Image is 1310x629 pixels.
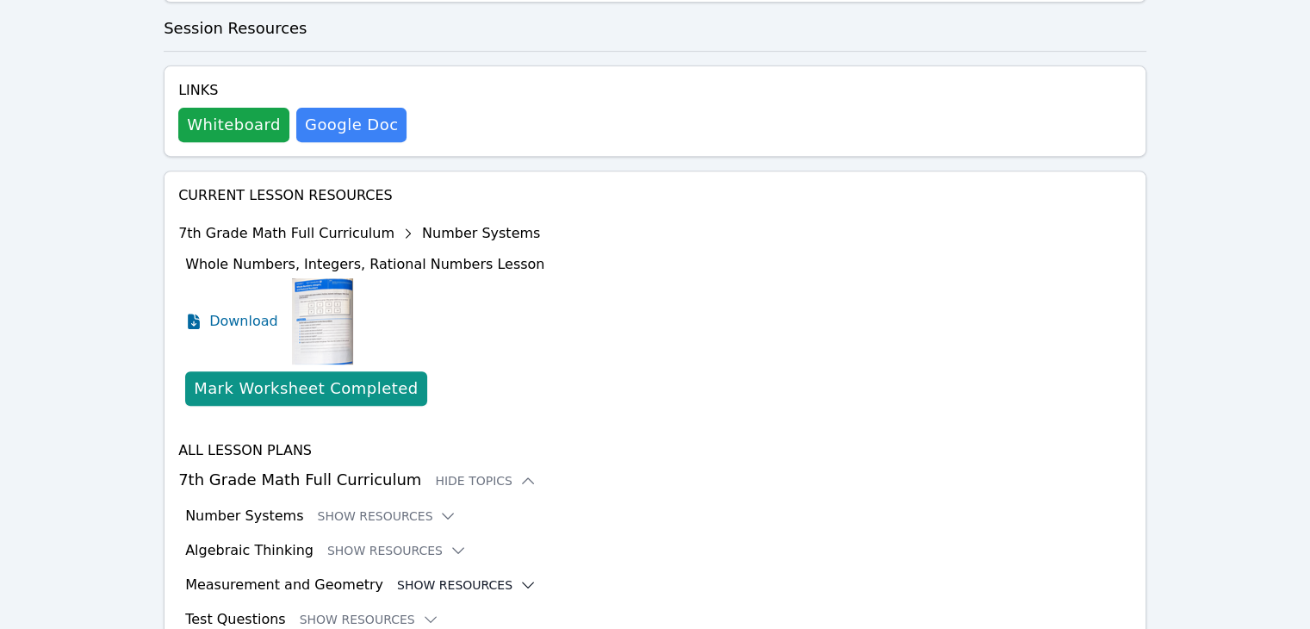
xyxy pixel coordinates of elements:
[300,611,439,628] button: Show Resources
[178,185,1132,206] h4: Current Lesson Resources
[178,440,1132,461] h4: All Lesson Plans
[185,371,426,406] button: Mark Worksheet Completed
[185,575,383,595] h3: Measurement and Geometry
[435,472,537,489] button: Hide Topics
[185,278,278,364] a: Download
[296,108,407,142] a: Google Doc
[209,311,278,332] span: Download
[194,377,418,401] div: Mark Worksheet Completed
[185,506,303,526] h3: Number Systems
[164,16,1146,40] h3: Session Resources
[327,542,467,559] button: Show Resources
[317,508,456,525] button: Show Resources
[397,576,537,594] button: Show Resources
[185,256,544,272] span: Whole Numbers, Integers, Rational Numbers Lesson
[178,468,1132,492] h3: 7th Grade Math Full Curriculum
[292,278,353,364] img: Whole Numbers, Integers, Rational Numbers Lesson
[178,108,289,142] button: Whiteboard
[178,80,407,101] h4: Links
[185,540,314,561] h3: Algebraic Thinking
[178,220,544,247] div: 7th Grade Math Full Curriculum Number Systems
